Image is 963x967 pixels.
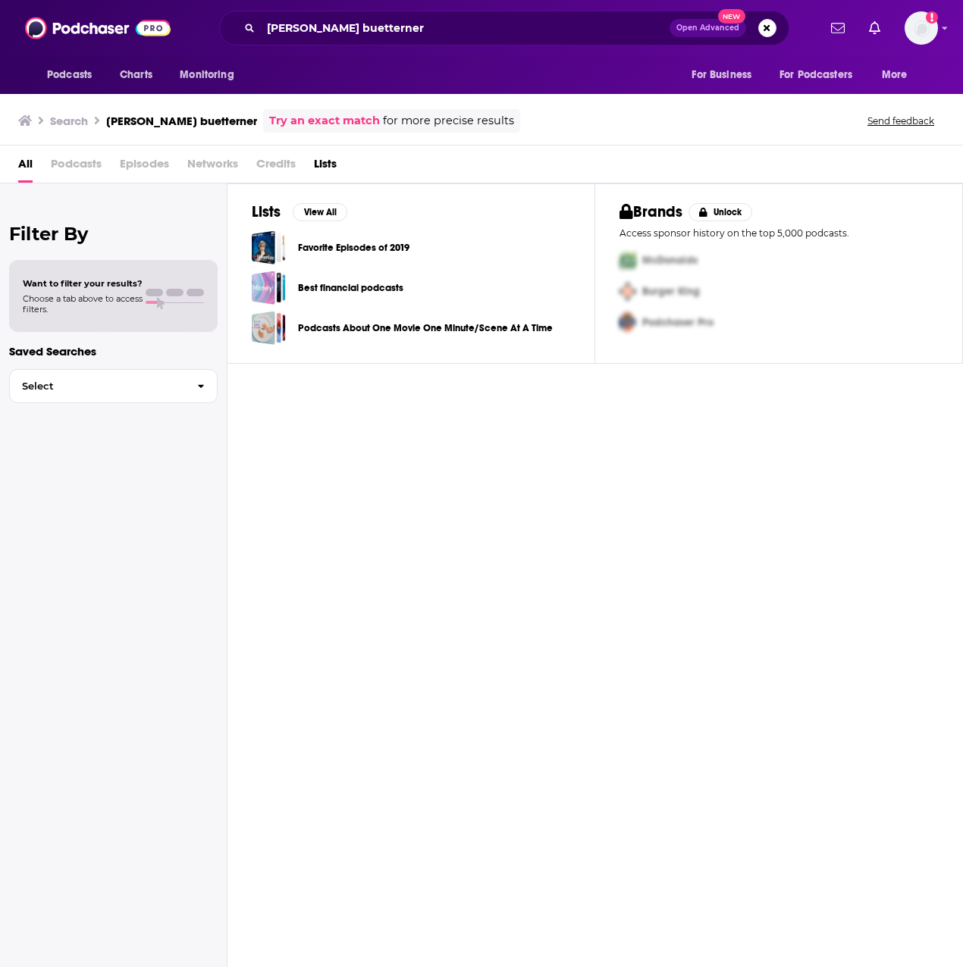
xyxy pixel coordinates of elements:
[718,9,745,23] span: New
[314,152,337,183] a: Lists
[863,15,886,41] a: Show notifications dropdown
[613,245,642,276] img: First Pro Logo
[681,61,770,89] button: open menu
[187,152,238,183] span: Networks
[882,64,908,86] span: More
[252,311,286,345] a: Podcasts About One Movie One Minute/Scene At A Time
[298,280,403,296] a: Best financial podcasts
[642,316,714,329] span: Podchaser Pro
[25,14,171,42] img: Podchaser - Follow, Share and Rate Podcasts
[169,61,253,89] button: open menu
[9,369,218,403] button: Select
[825,15,851,41] a: Show notifications dropdown
[642,254,698,267] span: McDonalds
[298,239,409,256] a: Favorite Episodes of 2019
[23,293,143,315] span: Choose a tab above to access filters.
[905,11,938,45] span: Logged in as PUPPublicity
[9,344,218,358] p: Saved Searches
[620,202,682,221] h2: Brands
[689,203,753,221] button: Unlock
[642,285,700,298] span: Burger King
[770,61,874,89] button: open menu
[120,64,152,86] span: Charts
[252,230,286,264] a: Favorite Episodes of 2019
[905,11,938,45] button: Show profile menu
[863,114,939,127] button: Send feedback
[18,152,33,183] a: All
[676,24,739,32] span: Open Advanced
[106,114,257,128] h3: [PERSON_NAME] buetterner
[36,61,111,89] button: open menu
[620,227,938,239] p: Access sponsor history on the top 5,000 podcasts.
[293,203,347,221] button: View All
[256,152,296,183] span: Credits
[252,271,286,305] a: Best financial podcasts
[692,64,751,86] span: For Business
[926,11,938,23] svg: Add a profile image
[252,202,347,221] a: ListsView All
[871,61,927,89] button: open menu
[110,61,162,89] a: Charts
[905,11,938,45] img: User Profile
[51,152,102,183] span: Podcasts
[50,114,88,128] h3: Search
[252,202,281,221] h2: Lists
[298,320,553,336] a: Podcasts About One Movie One Minute/Scene At A Time
[219,11,789,45] div: Search podcasts, credits, & more...
[261,16,670,40] input: Search podcasts, credits, & more...
[269,112,380,130] a: Try an exact match
[613,307,642,338] img: Third Pro Logo
[9,223,218,245] h2: Filter By
[180,64,234,86] span: Monitoring
[23,278,143,289] span: Want to filter your results?
[383,112,514,130] span: for more precise results
[613,276,642,307] img: Second Pro Logo
[779,64,852,86] span: For Podcasters
[10,381,185,391] span: Select
[47,64,92,86] span: Podcasts
[670,19,746,37] button: Open AdvancedNew
[120,152,169,183] span: Episodes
